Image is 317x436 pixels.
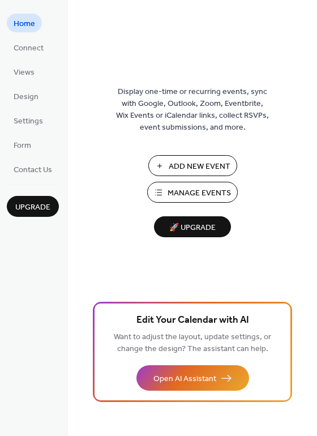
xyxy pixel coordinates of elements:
[7,160,59,178] a: Contact Us
[168,187,231,199] span: Manage Events
[14,18,35,30] span: Home
[7,111,50,130] a: Settings
[15,202,50,213] span: Upgrade
[148,155,237,176] button: Add New Event
[136,313,249,328] span: Edit Your Calendar with AI
[14,42,44,54] span: Connect
[7,196,59,217] button: Upgrade
[14,140,31,152] span: Form
[14,91,38,103] span: Design
[169,161,230,173] span: Add New Event
[7,62,41,81] a: Views
[147,182,238,203] button: Manage Events
[14,116,43,127] span: Settings
[7,87,45,105] a: Design
[7,14,42,32] a: Home
[116,86,269,134] span: Display one-time or recurring events, sync with Google, Outlook, Zoom, Eventbrite, Wix Events or ...
[153,373,216,385] span: Open AI Assistant
[14,164,52,176] span: Contact Us
[114,330,271,357] span: Want to adjust the layout, update settings, or change the design? The assistant can help.
[161,220,224,236] span: 🚀 Upgrade
[7,38,50,57] a: Connect
[154,216,231,237] button: 🚀 Upgrade
[14,67,35,79] span: Views
[7,135,38,154] a: Form
[136,365,249,391] button: Open AI Assistant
